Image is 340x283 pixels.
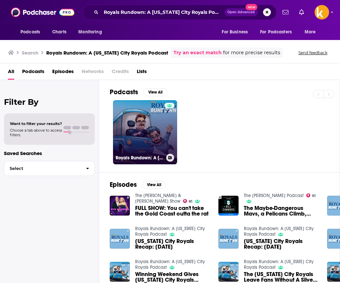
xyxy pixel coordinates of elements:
button: Show profile menu [315,5,329,20]
span: Winning Weekend Gives [US_STATE] City Royals Momentum [135,271,210,283]
span: Monitoring [78,27,102,37]
span: Select [4,166,81,171]
h2: Podcasts [110,88,138,96]
span: Charts [52,27,66,37]
span: [US_STATE] City Royals Recap: [DATE] [244,238,319,250]
h2: Filter By [4,97,95,107]
span: The [US_STATE] City Royals Leave Fans Without A Silver Lining [244,271,319,283]
input: Search podcasts, credits, & more... [101,7,224,18]
span: More [305,27,316,37]
span: The Maybe-Dangerous Mavs, a Pelicans Climb, [PERSON_NAME]’s All-NBA Case, and NFL Draft Guesses W... [244,205,319,217]
a: 81 [183,199,193,203]
span: for more precise results [223,49,280,57]
a: PodcastsView All [110,88,167,96]
a: The Kyle & Jackie O Show [135,193,181,204]
span: Podcasts [20,27,40,37]
a: Episodes [52,66,74,80]
h3: Royals Rundown: A [US_STATE] City Royals Podcast [116,155,164,161]
span: 81 [189,200,192,203]
span: Open Advanced [227,11,255,14]
a: All [8,66,14,80]
span: Networks [82,66,104,80]
button: open menu [217,26,256,38]
a: Royals Rundown: A Kansas City Royals Podcast [244,259,314,270]
a: Royals Rundown: A [US_STATE] City Royals Podcast [113,100,177,164]
a: Kansas City Royals Recap: Tuesday, April 4 [244,238,319,250]
button: open menu [300,26,324,38]
a: 91 [306,193,316,197]
button: View All [142,181,166,189]
button: Open AdvancedNew [224,8,258,16]
img: Podchaser - Follow, Share and Rate Podcasts [11,6,74,19]
span: [US_STATE] City Royals Recap: [DATE] [135,238,210,250]
a: FULL SHOW: You can't take the Gold Coast outta the rat [135,205,210,217]
span: New [246,4,257,10]
button: open menu [16,26,49,38]
button: View All [143,88,167,96]
img: The Maybe-Dangerous Mavs, a Pelicans Climb, LeBron’s All-NBA Case, and NFL Draft Guesses With Rye... [218,196,239,216]
a: The Bill Simmons Podcast [244,193,304,198]
span: For Podcasters [260,27,292,37]
span: Want to filter your results? [10,121,62,126]
img: Winning Weekend Gives Kansas City Royals Momentum [110,262,130,282]
a: Show notifications dropdown [296,7,307,18]
span: Credits [112,66,129,80]
a: Royals Rundown: A Kansas City Royals Podcast [135,226,205,237]
button: open menu [74,26,110,38]
span: For Business [222,27,248,37]
a: Royals Rundown: A Kansas City Royals Podcast [135,259,205,270]
span: 91 [312,194,316,197]
img: Kansas City Royals Recap: Wednesday, April 5 [110,229,130,249]
button: Select [4,161,95,176]
p: Saved Searches [4,150,95,156]
a: Lists [137,66,147,80]
a: EpisodesView All [110,181,166,189]
span: Choose a tab above to access filters. [10,128,62,137]
a: The Maybe-Dangerous Mavs, a Pelicans Climb, LeBron’s All-NBA Case, and NFL Draft Guesses With Rye... [244,205,319,217]
h3: Royals Rundown: A [US_STATE] City Royals Podcast [46,50,168,56]
a: The Kansas City Royals Leave Fans Without A Silver Lining [244,271,319,283]
img: User Profile [315,5,329,20]
h2: Episodes [110,181,137,189]
div: Search podcasts, credits, & more... [83,5,277,20]
img: The Kansas City Royals Leave Fans Without A Silver Lining [218,262,239,282]
a: Try an exact match [173,49,222,57]
img: Kansas City Royals Recap: Tuesday, April 4 [218,229,239,249]
a: Podcasts [22,66,44,80]
button: Send feedback [296,50,329,56]
img: FULL SHOW: You can't take the Gold Coast outta the rat [110,196,130,216]
button: open menu [256,26,301,38]
span: Logged in as sshawan [315,5,329,20]
a: Show notifications dropdown [280,7,291,18]
a: Kansas City Royals Recap: Wednesday, April 5 [135,238,210,250]
a: Winning Weekend Gives Kansas City Royals Momentum [135,271,210,283]
a: Charts [48,26,70,38]
a: Royals Rundown: A Kansas City Royals Podcast [244,226,314,237]
h3: Search [22,50,38,56]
